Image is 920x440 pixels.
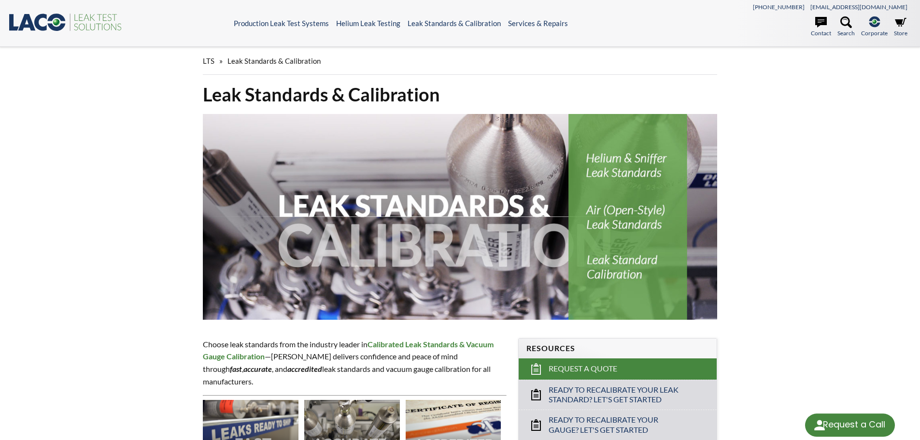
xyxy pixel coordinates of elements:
[408,19,501,28] a: Leak Standards & Calibration
[203,338,507,387] p: Choose leak standards from the industry leader in —[PERSON_NAME] delivers confidence and peace of...
[526,343,709,354] h4: Resources
[519,410,717,440] a: Ready to Recalibrate Your Gauge? Let's Get Started
[203,83,718,106] h1: Leak Standards & Calibration
[894,16,907,38] a: Store
[287,364,322,373] em: accredited
[811,16,831,38] a: Contact
[336,19,400,28] a: Helium Leak Testing
[203,47,718,75] div: »
[508,19,568,28] a: Services & Repairs
[243,364,272,373] strong: accurate
[519,380,717,410] a: Ready to Recalibrate Your Leak Standard? Let's Get Started
[203,57,214,65] span: LTS
[805,413,895,437] div: Request a Call
[234,19,329,28] a: Production Leak Test Systems
[549,364,617,374] span: Request a Quote
[823,413,885,436] div: Request a Call
[812,417,827,433] img: round button
[753,3,805,11] a: [PHONE_NUMBER]
[227,57,321,65] span: Leak Standards & Calibration
[837,16,855,38] a: Search
[810,3,907,11] a: [EMAIL_ADDRESS][DOMAIN_NAME]
[230,364,242,373] em: fast
[549,415,688,435] span: Ready to Recalibrate Your Gauge? Let's Get Started
[203,114,718,320] img: Leak Standards & Calibration header
[861,28,888,38] span: Corporate
[549,385,688,405] span: Ready to Recalibrate Your Leak Standard? Let's Get Started
[519,358,717,380] a: Request a Quote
